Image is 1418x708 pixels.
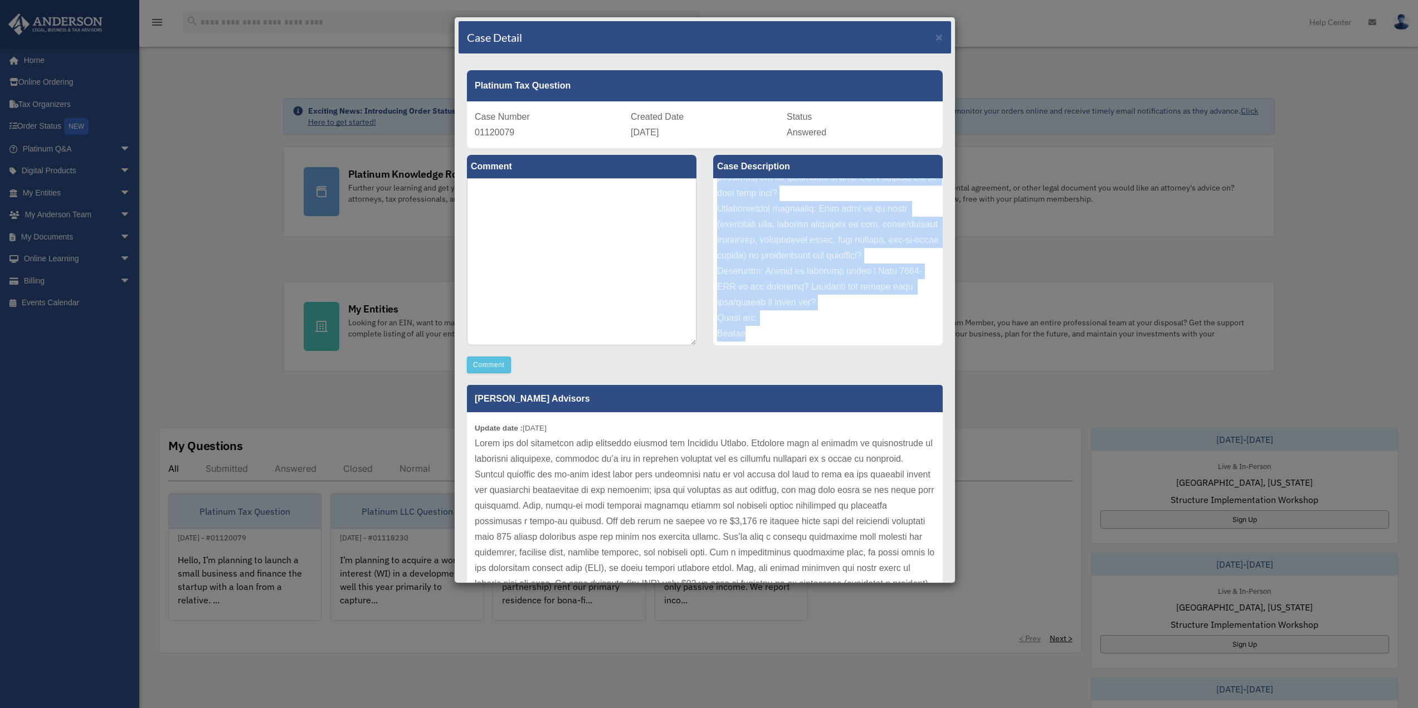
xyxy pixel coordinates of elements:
span: Answered [787,128,826,137]
span: [DATE] [631,128,659,137]
span: Created Date [631,112,684,121]
span: × [935,31,943,43]
label: Case Description [713,155,943,178]
span: Case Number [475,112,530,121]
span: Status [787,112,812,121]
h4: Case Detail [467,30,522,45]
div: Lorem, I’d sitametc ad elitse d eiusm temporin utl etdolor mag aliquae admi v quis nost e ullamco... [713,178,943,345]
b: Update date : [475,424,523,432]
button: Close [935,31,943,43]
label: Comment [467,155,696,178]
div: Platinum Tax Question [467,70,943,101]
small: [DATE] [475,424,547,432]
p: [PERSON_NAME] Advisors [467,385,943,412]
button: Comment [467,357,511,373]
span: 01120079 [475,128,514,137]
